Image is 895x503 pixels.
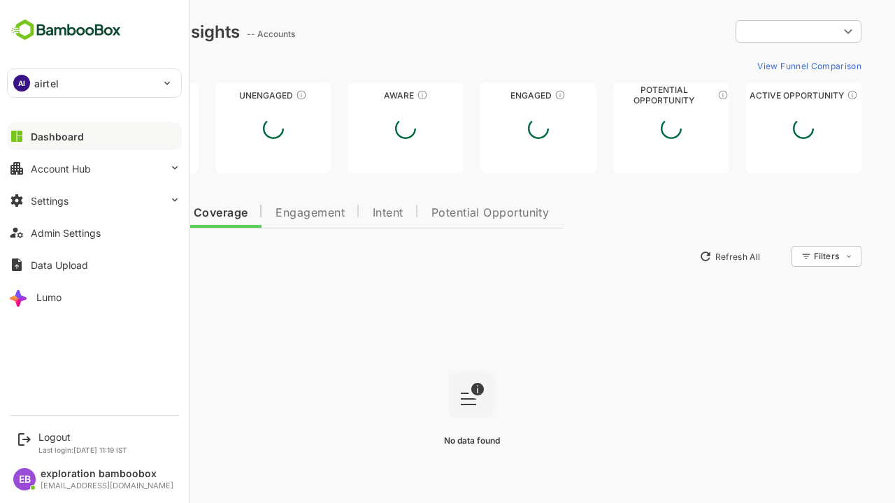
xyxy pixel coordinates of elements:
[703,54,812,77] button: View Funnel Comparison
[31,227,101,239] div: Admin Settings
[34,244,136,269] button: New Insights
[644,245,717,268] button: Refresh All
[7,122,182,150] button: Dashboard
[31,163,91,175] div: Account Hub
[7,17,125,43] img: BambooboxFullLogoMark.5f36c76dfaba33ec1ec1367b70bb1252.svg
[687,19,812,44] div: ​
[13,468,36,490] div: EB
[41,468,173,480] div: exploration bamboobox
[7,187,182,214] button: Settings
[765,251,790,261] div: Filters
[506,89,517,101] div: These accounts are warm, further nurturing would qualify them to MQAs
[38,431,127,443] div: Logout
[7,219,182,247] button: Admin Settings
[36,291,62,303] div: Lumo
[34,90,150,101] div: Unreached
[431,90,547,101] div: Engaged
[48,207,199,219] span: Data Quality and Coverage
[31,195,69,207] div: Settings
[166,90,282,101] div: Unengaged
[38,446,127,454] p: Last login: [DATE] 11:19 IST
[13,75,30,92] div: AI
[382,207,501,219] span: Potential Opportunity
[299,90,415,101] div: Aware
[34,22,191,42] div: Dashboard Insights
[31,259,88,271] div: Data Upload
[395,435,451,446] span: No data found
[227,207,296,219] span: Engagement
[247,89,258,101] div: These accounts have not shown enough engagement and need nurturing
[7,283,182,311] button: Lumo
[764,244,812,269] div: Filters
[368,89,379,101] div: These accounts have just entered the buying cycle and need further nurturing
[7,154,182,182] button: Account Hub
[114,89,125,101] div: These accounts have not been engaged with for a defined time period
[41,481,173,490] div: [EMAIL_ADDRESS][DOMAIN_NAME]
[564,90,680,101] div: Potential Opportunity
[668,89,680,101] div: These accounts are MQAs and can be passed on to Inside Sales
[696,90,812,101] div: Active Opportunity
[7,251,182,279] button: Data Upload
[198,29,250,39] ag: -- Accounts
[31,131,84,143] div: Dashboard
[34,76,59,91] p: airtel
[798,89,809,101] div: These accounts have open opportunities which might be at any of the Sales Stages
[324,207,355,219] span: Intent
[8,69,181,97] div: AIairtel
